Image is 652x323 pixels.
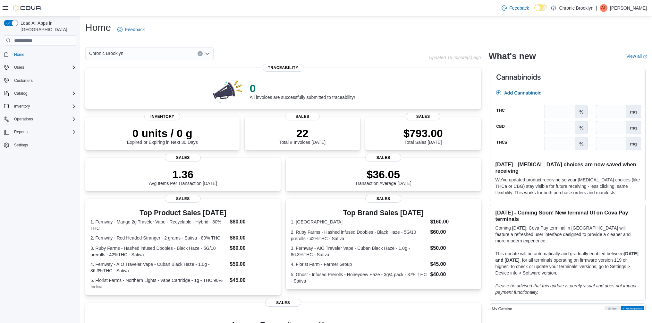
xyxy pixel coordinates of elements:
dt: 2. Fernway - Red Headed Stranger - 2 grams - Sativa - 80% THC [90,235,227,241]
h3: Top Product Sales [DATE] [90,209,275,217]
div: All invoices are successfully submitted to traceability! [250,82,355,100]
div: Total Sales [DATE] [403,127,443,145]
button: Settings [1,140,79,150]
dt: 3. Fernway - AIO Traveler Vape - Cuban Black Haze - 1.0g - 86.3%THC - Sativa [291,245,428,258]
dt: 1. [GEOGRAPHIC_DATA] [291,219,428,225]
button: Inventory [1,102,79,111]
button: Clear input [198,51,203,56]
a: Customers [12,77,35,84]
dt: 4. Florist Farm - Farmer Group [291,261,428,267]
span: Users [14,65,24,70]
button: Catalog [12,90,30,97]
dd: $45.00 [430,260,476,268]
p: Updated 16 minute(s) ago [429,55,481,60]
h2: What's new [489,51,536,61]
span: Inventory [144,113,180,120]
span: Customers [12,76,76,84]
button: Reports [1,127,79,136]
button: Catalog [1,89,79,98]
span: Sales [285,113,320,120]
dt: 5. Florist Farms - Northern Lights - Vape Cartridge - 1g - THC 90% Indica [90,277,227,290]
p: | [596,4,597,12]
svg: External link [643,55,647,59]
dt: 1. Fernway - Mango 2g Traveler Vape - Recyclable - Hybrid - 80% THC [90,219,227,231]
a: Feedback [499,2,531,14]
span: Operations [14,117,33,122]
dd: $60.00 [430,228,476,236]
img: 0 [211,78,245,104]
dd: $80.00 [230,218,275,226]
span: Inventory [14,104,30,109]
span: Feedback [509,5,529,11]
div: Alvan Lau [600,4,607,12]
span: Load All Apps in [GEOGRAPHIC_DATA] [18,20,76,33]
span: Home [14,52,24,57]
span: Sales [165,195,201,203]
button: Reports [12,128,30,136]
button: Open list of options [205,51,210,56]
dd: $160.00 [430,218,476,226]
img: Cova [13,5,42,11]
dt: 2. Ruby Farms - Hashed infused Doobies - Black Haze - 5G/10 prerolls - 42%THC - Sativa [291,229,428,242]
div: Avg Items Per Transaction [DATE] [149,168,217,186]
span: Settings [14,143,28,148]
p: We've updated product receiving so your [MEDICAL_DATA] choices (like THCa or CBG) stay visible fo... [495,177,640,196]
span: Catalog [12,90,76,97]
dd: $80.00 [230,234,275,242]
button: Operations [12,115,36,123]
h1: Home [85,21,111,34]
button: Users [1,63,79,72]
span: Sales [265,299,301,307]
dt: 5. Ghost - Infused Prerolls - Honeydew Haze - 3g/4 pack - 37% THC - Sativa [291,271,428,284]
dd: $45.00 [230,276,275,284]
p: Chronic Brooklyn [559,4,594,12]
p: Coming [DATE], Cova Pay terminal in [GEOGRAPHIC_DATA] will feature a refreshed user interface des... [495,225,640,244]
dd: $60.00 [230,244,275,252]
button: Home [1,49,79,59]
dt: 3. Ruby Farms - Hashed infused Doobies - Black Haze - 5G/10 prerolls - 42%THC - Sativa [90,245,227,258]
h3: [DATE] - [MEDICAL_DATA] choices are now saved when receiving [495,161,640,174]
span: Sales [365,154,401,161]
span: Chronic Brooklyn [89,49,123,57]
dd: $40.00 [430,271,476,278]
p: This update will be automatically and gradually enabled between , for all terminals operating on ... [495,250,640,276]
span: AL [601,4,606,12]
button: Operations [1,115,79,124]
a: Home [12,51,27,58]
span: Sales [165,154,201,161]
span: Sales [406,113,440,120]
span: Reports [14,129,28,135]
button: Users [12,64,27,71]
span: Catalog [14,91,27,96]
span: Inventory [12,102,76,110]
span: Users [12,64,76,71]
dd: $50.00 [230,260,275,268]
span: Operations [12,115,76,123]
span: Sales [365,195,401,203]
a: Feedback [115,23,147,36]
button: Customers [1,76,79,85]
em: Please be advised that this update is purely visual and does not impact payment functionality. [495,283,637,295]
p: 22 [279,127,326,140]
p: 0 [250,82,355,95]
a: Settings [12,141,30,149]
a: View allExternal link [626,54,647,59]
p: 0 units / 0 g [127,127,198,140]
p: $36.05 [355,168,411,181]
div: Expired or Expiring in Next 30 Days [127,127,198,145]
span: Reports [12,128,76,136]
input: Dark Mode [534,4,548,11]
h3: Top Brand Sales [DATE] [291,209,476,217]
dt: 4. Fernway - AIO Traveler Vape - Cuban Black Haze - 1.0g - 86.3%THC - Sativa [90,261,227,274]
div: Transaction Average [DATE] [355,168,411,186]
span: Traceability [263,64,303,72]
span: Settings [12,141,76,149]
p: [PERSON_NAME] [610,4,647,12]
span: Feedback [125,26,145,33]
span: Home [12,50,76,58]
button: Inventory [12,102,32,110]
div: Total # Invoices [DATE] [279,127,326,145]
h3: [DATE] - Coming Soon! New terminal UI on Cova Pay terminals [495,209,640,222]
p: 1.36 [149,168,217,181]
